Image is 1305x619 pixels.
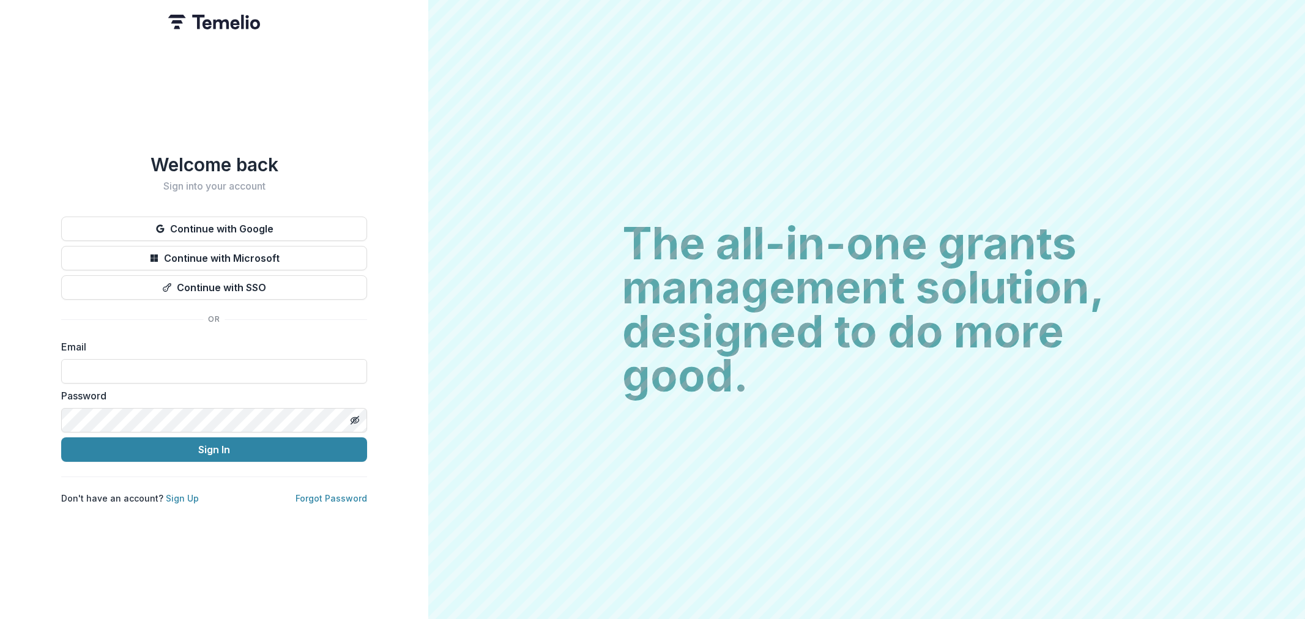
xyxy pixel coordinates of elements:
h2: Sign into your account [61,180,367,192]
p: Don't have an account? [61,492,199,505]
button: Toggle password visibility [345,410,365,430]
button: Continue with Microsoft [61,246,367,270]
button: Sign In [61,437,367,462]
label: Email [61,339,360,354]
label: Password [61,388,360,403]
img: Temelio [168,15,260,29]
a: Sign Up [166,493,199,503]
a: Forgot Password [296,493,367,503]
button: Continue with Google [61,217,367,241]
button: Continue with SSO [61,275,367,300]
h1: Welcome back [61,154,367,176]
